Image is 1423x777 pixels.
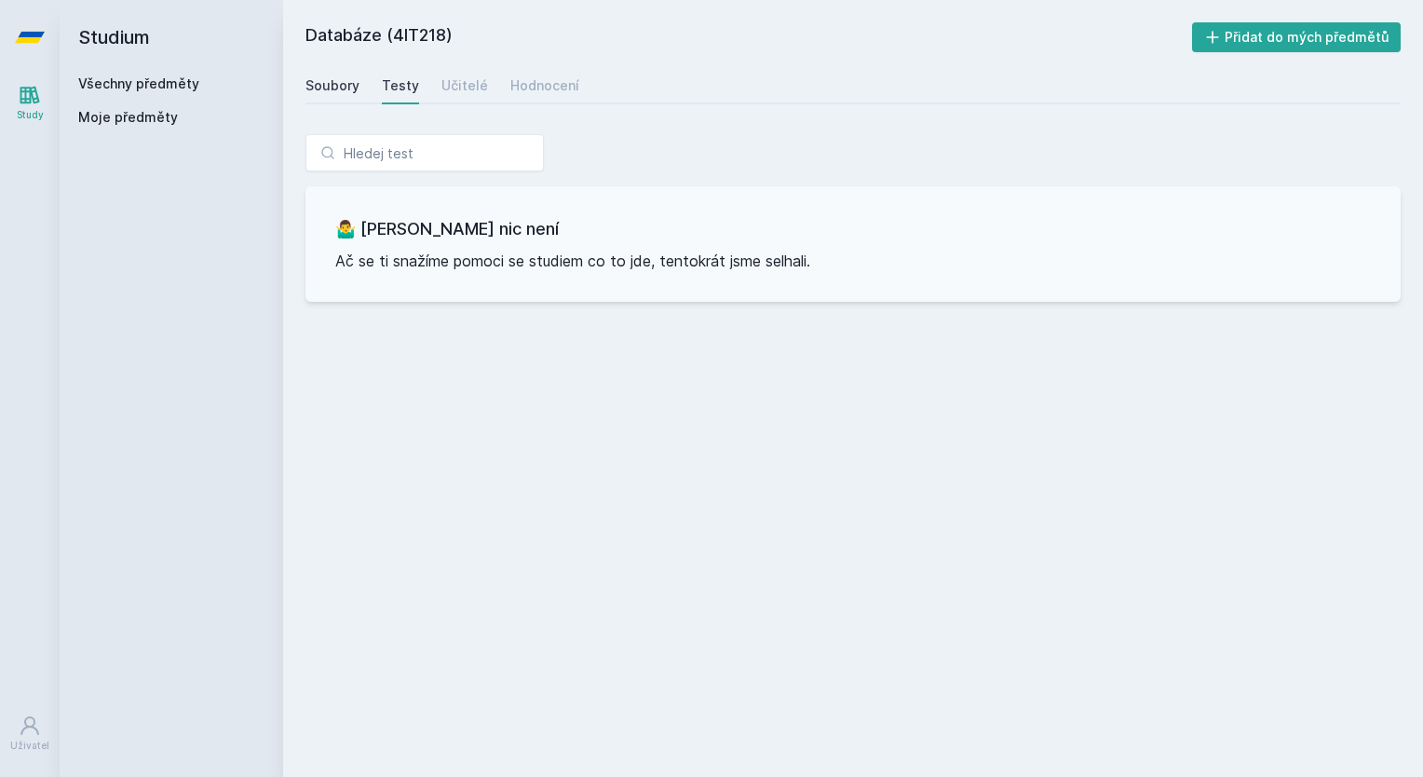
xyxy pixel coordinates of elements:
h3: 🤷‍♂️ [PERSON_NAME] nic není [335,216,1371,242]
input: Hledej test [305,134,544,171]
a: Uživatel [4,705,56,762]
div: Study [17,108,44,122]
div: Hodnocení [510,76,579,95]
a: Testy [382,67,419,104]
span: Moje předměty [78,108,178,127]
div: Soubory [305,76,359,95]
a: Hodnocení [510,67,579,104]
button: Přidat do mých předmětů [1192,22,1402,52]
div: Učitelé [441,76,488,95]
div: Uživatel [10,739,49,753]
div: Testy [382,76,419,95]
a: Učitelé [441,67,488,104]
p: Ač se ti snažíme pomoci se studiem co to jde, tentokrát jsme selhali. [335,250,1371,272]
a: Study [4,75,56,131]
a: Všechny předměty [78,75,199,91]
h2: Databáze (4IT218) [305,22,1192,52]
a: Soubory [305,67,359,104]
